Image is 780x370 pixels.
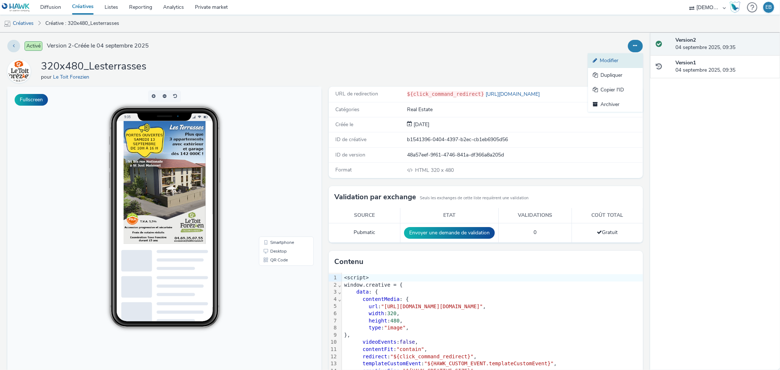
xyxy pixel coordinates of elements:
a: Le Toit Forezien [53,73,92,80]
span: videoEvents [363,339,397,345]
span: Fold line [338,289,342,295]
h3: Contenu [334,256,363,267]
div: : , [342,310,643,317]
div: : , [342,303,643,310]
span: type [369,325,381,331]
span: height [369,318,387,324]
span: "${click_command_redirect}" [391,354,474,359]
th: Etat [400,208,498,223]
span: redirect [363,354,387,359]
span: pour [41,73,53,80]
div: 7 [329,317,338,325]
span: Smartphone [263,154,287,158]
img: Le Toit Forezien [8,61,30,82]
div: 8 [329,324,338,332]
span: [DATE] [412,121,429,128]
span: Fold line [338,282,342,288]
div: : , [342,317,643,325]
strong: Version 1 [675,59,696,66]
div: 3 [329,288,338,296]
strong: Version 2 [675,37,696,44]
span: false [400,339,415,345]
a: Archiver [588,97,643,112]
span: Gratuit [597,229,618,236]
small: Seuls les exchanges de cette liste requièrent une validation [420,195,528,201]
th: Validations [498,208,572,223]
span: contentMedia [363,296,400,302]
span: contentFit [363,346,393,352]
li: Desktop [253,160,305,169]
span: data [357,289,369,295]
span: Desktop [263,162,279,167]
span: HTML [415,167,431,174]
div: : , [342,360,643,367]
a: Le Toit Forezien [7,68,34,75]
span: URL de redirection [335,90,378,97]
span: ID de version [335,151,365,158]
a: Dupliquer [588,68,643,83]
div: 13 [329,360,338,367]
td: Pubmatic [329,223,400,242]
div: EB [766,2,772,13]
li: QR Code [253,169,305,178]
div: : { [342,296,643,303]
span: url [369,303,378,309]
span: QR Code [263,171,280,175]
a: Hawk Academy [730,1,743,13]
th: Source [329,208,400,223]
span: 0 [534,229,537,236]
div: 10 [329,339,338,346]
span: "${HAWK_CUSTOM_EVENT.templateCustomEvent}" [424,360,554,366]
div: 2 [329,282,338,289]
span: templateCustomEvent [363,360,421,366]
div: 12 [329,353,338,360]
span: width [369,310,384,316]
img: Hawk Academy [730,1,741,13]
div: : , [342,346,643,353]
div: 1 [329,274,338,282]
div: : { [342,288,643,296]
div: 04 septembre 2025, 09:35 [675,59,774,74]
li: Smartphone [253,151,305,160]
div: window.creative = { [342,282,643,289]
span: Fold line [338,296,342,302]
span: "contain" [396,346,424,352]
div: 04 septembre 2025, 09:35 [675,37,774,52]
a: Créative : 320x480_Lesterrasses [42,15,123,32]
span: Créée le [335,121,353,128]
div: : , [342,353,643,360]
button: Fullscreen [15,94,48,106]
span: ID de créative [335,136,366,143]
span: 320 [387,310,396,316]
h3: Validation par exchange [334,192,416,203]
a: [URL][DOMAIN_NAME] [484,91,543,98]
div: : , [342,324,643,332]
span: "[URL][DOMAIN_NAME][DOMAIN_NAME]" [381,303,483,309]
span: Version 2 - Créée le 04 septembre 2025 [47,42,149,50]
div: Real Estate [407,106,642,113]
div: 6 [329,310,338,317]
a: Modifier [588,53,643,68]
span: 9:35 [117,28,123,32]
div: 9 [329,332,338,339]
th: Coût total [572,208,643,223]
a: Copier l'ID [588,83,643,97]
span: 320 x 480 [414,167,454,174]
span: Catégories [335,106,359,113]
div: 11 [329,346,338,353]
h1: 320x480_Lesterrasses [41,60,146,73]
img: undefined Logo [2,3,30,12]
span: Activé [25,41,42,51]
span: "image" [384,325,406,331]
div: 4 [329,296,338,303]
div: 48a57eef-9f61-4746-841a-df366a8a205d [407,151,642,159]
span: Format [335,166,352,173]
div: b1541396-0404-4397-b2ec-cb1eb6905d56 [407,136,642,143]
div: 5 [329,303,338,310]
span: 480 [391,318,400,324]
div: <script> [342,274,643,282]
img: mobile [4,20,11,27]
div: : , [342,339,643,346]
div: Création 04 septembre 2025, 09:35 [412,121,429,128]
